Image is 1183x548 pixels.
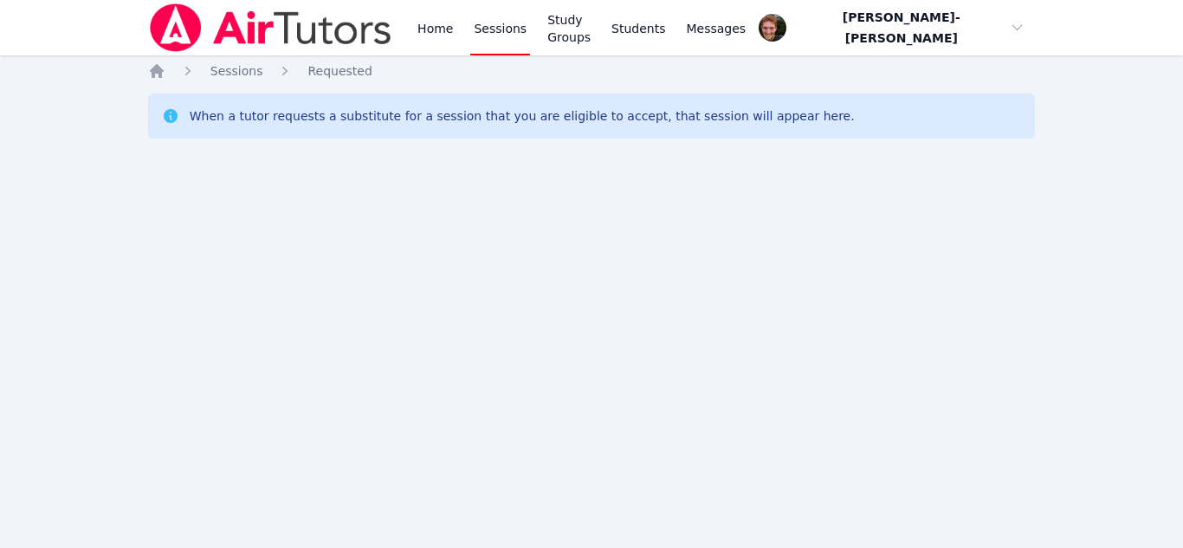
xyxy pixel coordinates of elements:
[307,62,372,80] a: Requested
[148,62,1036,80] nav: Breadcrumb
[210,62,263,80] a: Sessions
[190,107,855,125] div: When a tutor requests a substitute for a session that you are eligible to accept, that session wi...
[148,3,393,52] img: Air Tutors
[210,64,263,78] span: Sessions
[687,20,747,37] span: Messages
[307,64,372,78] span: Requested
